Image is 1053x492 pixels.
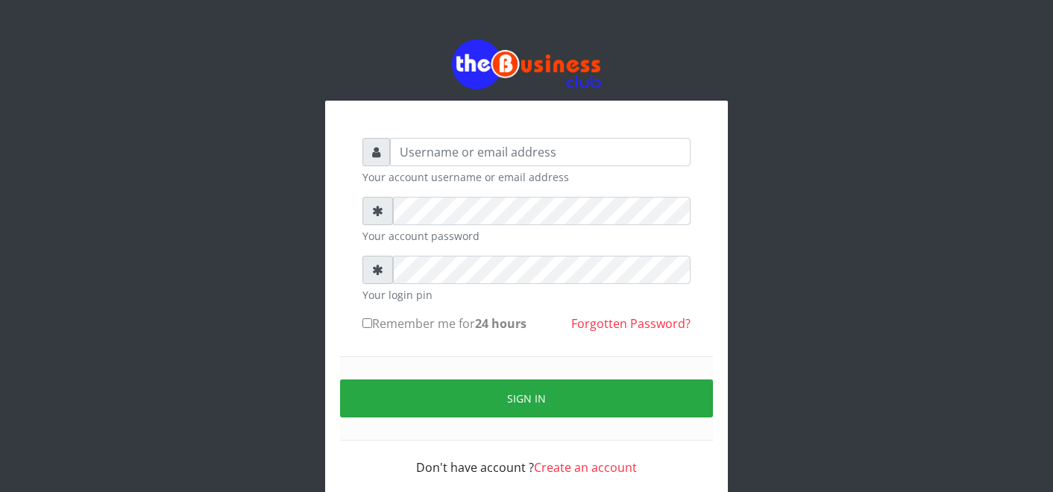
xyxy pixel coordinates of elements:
small: Your login pin [362,287,691,303]
small: Your account username or email address [362,169,691,185]
b: 24 hours [475,315,526,332]
small: Your account password [362,228,691,244]
label: Remember me for [362,315,526,332]
a: Forgotten Password? [571,315,691,332]
button: Sign in [340,379,713,417]
div: Don't have account ? [362,441,691,476]
a: Create an account [534,459,637,476]
input: Remember me for24 hours [362,318,372,328]
input: Username or email address [390,138,691,166]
